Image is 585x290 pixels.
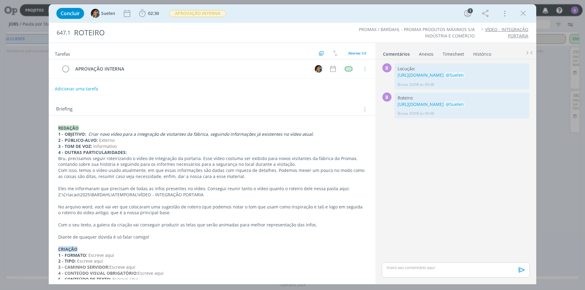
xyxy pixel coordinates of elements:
a: VÍDEO - INTEGRAÇÃO PORTARIA [485,26,528,38]
div: 1 [468,8,473,13]
div: Anexos [419,51,434,57]
span: Escreve aqui [138,270,164,276]
p: Eles me informaram que precisam de todas as infos presentes no vídeo. Consegui reunir tanto o víd... [58,186,366,198]
div: dialog [49,4,536,284]
span: Concluir [61,11,80,16]
span: 20/08 às 09:48 [409,111,434,116]
strong: 3 - TOM DE VOZ: [58,143,92,149]
button: 02:30 [137,9,161,18]
span: Suelen [101,11,115,16]
button: APROVAÇÃO INTERNA [169,10,226,17]
img: S [91,9,100,18]
a: Histórico [473,48,491,57]
strong: 1 - OBJETIVO: [58,131,86,137]
a: [URL][DOMAIN_NAME] [398,101,444,107]
button: Adicionar uma tarefa [55,83,98,94]
button: Concluir [56,8,84,19]
span: @Suelen [446,101,464,107]
span: Informativo [93,143,117,149]
strong: 4 - OUTRAS PARTICULARIDADES: [58,149,127,155]
span: Tarefas [55,50,70,57]
span: 02:30 [148,10,159,16]
button: SSuelen [91,9,115,18]
span: Escreve aqui [88,252,114,258]
span: 20/08 às 09:48 [409,82,434,87]
p: Bru, precisamos seguir roteirizando o vídeo de integração da portaria. Esse vídeo costuma ser exi... [58,155,366,168]
p: No arquivo word, você vai ver que colocaram uma sugestão de roteiro (que podemos notar o tom que ... [58,204,366,216]
p: Diante de quaquer dúvida é só falar comigo! [58,234,366,240]
strong: 1 - FORMATO: [58,252,87,258]
strong: REDAÇÃO [58,125,79,131]
span: 647.1 [57,30,70,36]
a: [URL][DOMAIN_NAME] [398,72,444,78]
div: B [382,63,392,72]
span: Externo [99,137,115,143]
span: Briefing [56,105,73,113]
button: S [314,64,323,73]
p: Bruna [398,111,408,116]
img: S [315,65,322,73]
p: Locução: [398,66,526,72]
span: @Suelen [446,72,464,78]
strong: 2 - TIPO: [58,258,76,264]
strong: 5 - CONTEÚDO DE TEXTO: [58,276,111,282]
p: Com isso, temos o vídeo usado atualmente, em que essas informações são dadas com riqueza de detal... [58,167,366,180]
p: Roteiro: [398,95,526,101]
a: Timesheet [442,48,464,57]
span: Abertas 1/2 [348,51,366,55]
p: Com o seu texto, a galera da criação vai conseguir produzir as telas que serão animadas para melh... [58,222,366,228]
strong: 3 - CAMINHO SERVIDOR: [58,264,109,270]
strong: 2 - PÚBLICO-ALVO: [58,137,98,143]
span: Escreve aqui [77,258,103,264]
span: Escreve aqui [109,264,135,270]
a: Comentários [383,48,410,57]
div: ROTEIRO [72,25,329,40]
button: 1 [463,9,473,18]
a: PROMAX / BARDAHL - PROMAX PRODUTOS MÁXIMOS S/A INDÚSTRIA E COMÉRCIO [359,26,475,38]
span: Escreve aqui [112,276,138,282]
strong: 4 - CONTEÚDO VISUAL OBRIGATÓRIO: [58,270,138,276]
strong: CRIAÇÃO [58,246,77,252]
em: Criar novo vídeo para a integração de visitantes da fábrica, seguindo informações já existentes n... [88,131,314,137]
img: arrow-down-up.svg [333,51,337,56]
div: B [382,93,392,102]
p: Bruna [398,82,408,87]
div: APROVAÇÃO INTERNA [73,65,309,73]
